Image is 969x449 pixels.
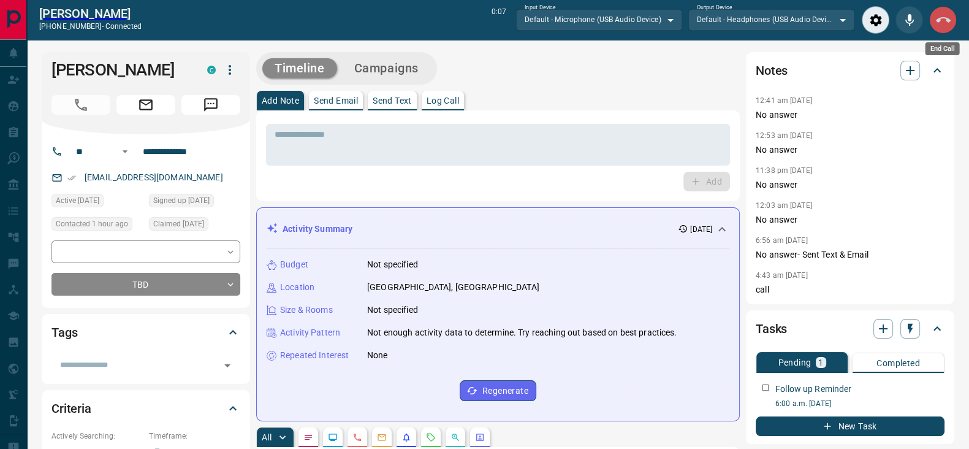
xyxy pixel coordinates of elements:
[697,4,732,12] label: Output Device
[367,281,539,294] p: [GEOGRAPHIC_DATA], [GEOGRAPHIC_DATA]
[756,166,812,175] p: 11:38 pm [DATE]
[51,323,77,342] h2: Tags
[427,96,459,105] p: Log Call
[328,432,338,442] svg: Lead Browsing Activity
[475,432,485,442] svg: Agent Actions
[925,42,960,55] div: End Call
[756,314,944,343] div: Tasks
[778,358,811,367] p: Pending
[262,433,272,442] p: All
[207,66,216,74] div: condos.ca
[450,432,460,442] svg: Opportunities
[401,432,411,442] svg: Listing Alerts
[219,357,236,374] button: Open
[367,258,418,271] p: Not specified
[51,394,240,423] div: Criteria
[105,22,142,31] span: connected
[39,6,142,21] a: [PERSON_NAME]
[267,218,729,240] div: Activity Summary[DATE]
[367,326,677,339] p: Not enough activity data to determine. Try reaching out based on best practices.
[280,326,340,339] p: Activity Pattern
[525,4,556,12] label: Input Device
[756,131,812,140] p: 12:53 am [DATE]
[67,174,76,182] svg: Email Verified
[775,383,851,396] p: Follow up Reminder
[149,194,240,211] div: Sun Oct 12 2025
[280,258,308,271] p: Budget
[876,359,920,367] p: Completed
[51,194,143,211] div: Sun Oct 12 2025
[775,398,944,409] p: 6:00 a.m. [DATE]
[516,9,682,30] div: Default - Microphone (USB Audio Device)
[51,431,143,442] p: Actively Searching:
[342,58,431,79] button: Campaigns
[756,56,944,85] div: Notes
[181,95,240,115] span: Message
[39,21,142,32] p: [PHONE_NUMBER] -
[283,223,352,236] p: Activity Summary
[367,349,388,362] p: None
[51,217,143,234] div: Thu Oct 16 2025
[314,96,358,105] p: Send Email
[756,213,944,226] p: No answer
[756,248,944,261] p: No answer- Sent Text & Email
[373,96,412,105] p: Send Text
[756,416,944,436] button: New Task
[149,431,240,442] p: Timeframe:
[51,95,110,115] span: Call
[690,224,712,235] p: [DATE]
[56,218,128,230] span: Contacted 1 hour ago
[303,432,313,442] svg: Notes
[51,273,240,296] div: TBD
[153,218,204,230] span: Claimed [DATE]
[352,432,362,442] svg: Calls
[756,201,812,210] p: 12:03 am [DATE]
[756,178,944,191] p: No answer
[818,358,823,367] p: 1
[367,304,418,317] p: Not specified
[756,144,944,156] p: No answer
[85,172,223,182] a: [EMAIL_ADDRESS][DOMAIN_NAME]
[118,144,132,159] button: Open
[280,349,349,362] p: Repeated Interest
[756,96,812,105] p: 12:41 am [DATE]
[262,58,337,79] button: Timeline
[756,236,808,245] p: 6:56 am [DATE]
[929,6,957,34] div: End Call
[153,194,210,207] span: Signed up [DATE]
[492,6,506,34] p: 0:07
[460,380,536,401] button: Regenerate
[756,271,808,280] p: 4:43 am [DATE]
[280,281,314,294] p: Location
[149,217,240,234] div: Sun Oct 12 2025
[756,283,944,296] p: call
[56,194,99,207] span: Active [DATE]
[688,9,854,30] div: Default - Headphones (USB Audio Device)
[51,318,240,347] div: Tags
[51,399,91,418] h2: Criteria
[262,96,299,105] p: Add Note
[116,95,175,115] span: Email
[756,319,787,339] h2: Tasks
[895,6,923,34] div: Mute
[756,61,788,80] h2: Notes
[862,6,889,34] div: Audio Settings
[377,432,387,442] svg: Emails
[280,304,333,317] p: Size & Rooms
[51,60,189,80] h1: [PERSON_NAME]
[426,432,436,442] svg: Requests
[756,109,944,121] p: No answer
